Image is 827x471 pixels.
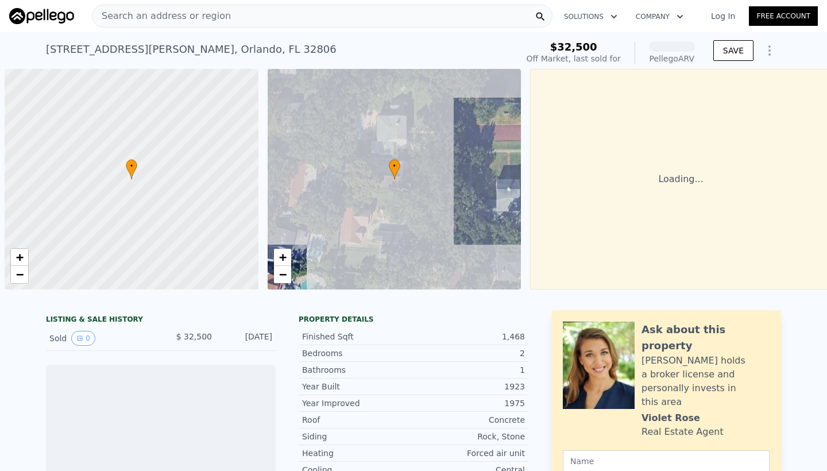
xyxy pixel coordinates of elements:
[550,41,597,53] span: $32,500
[279,267,286,281] span: −
[302,397,413,409] div: Year Improved
[627,6,693,27] button: Company
[555,6,627,27] button: Solutions
[641,425,724,439] div: Real Estate Agent
[11,249,28,266] a: Zoom in
[413,431,525,442] div: Rock, Stone
[527,53,621,64] div: Off Market, last sold for
[302,364,413,376] div: Bathrooms
[302,431,413,442] div: Siding
[9,8,74,24] img: Pellego
[302,381,413,392] div: Year Built
[749,6,818,26] a: Free Account
[274,249,291,266] a: Zoom in
[16,250,24,264] span: +
[413,414,525,426] div: Concrete
[413,364,525,376] div: 1
[49,331,152,346] div: Sold
[641,411,700,425] div: Violet Rose
[413,381,525,392] div: 1923
[413,348,525,359] div: 2
[16,267,24,281] span: −
[46,315,276,326] div: LISTING & SALE HISTORY
[713,40,753,61] button: SAVE
[302,348,413,359] div: Bedrooms
[649,53,695,64] div: Pellego ARV
[413,397,525,409] div: 1975
[389,161,400,171] span: •
[302,414,413,426] div: Roof
[176,332,212,341] span: $ 32,500
[11,266,28,283] a: Zoom out
[221,331,272,346] div: [DATE]
[302,331,413,342] div: Finished Sqft
[413,331,525,342] div: 1,468
[71,331,95,346] button: View historical data
[274,266,291,283] a: Zoom out
[697,10,749,22] a: Log In
[413,447,525,459] div: Forced air unit
[126,159,137,179] div: •
[641,354,770,409] div: [PERSON_NAME] holds a broker license and personally invests in this area
[279,250,286,264] span: +
[92,9,231,23] span: Search an address or region
[758,39,781,62] button: Show Options
[641,322,770,354] div: Ask about this property
[299,315,528,324] div: Property details
[389,159,400,179] div: •
[46,41,337,57] div: [STREET_ADDRESS][PERSON_NAME] , Orlando , FL 32806
[302,447,413,459] div: Heating
[126,161,137,171] span: •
